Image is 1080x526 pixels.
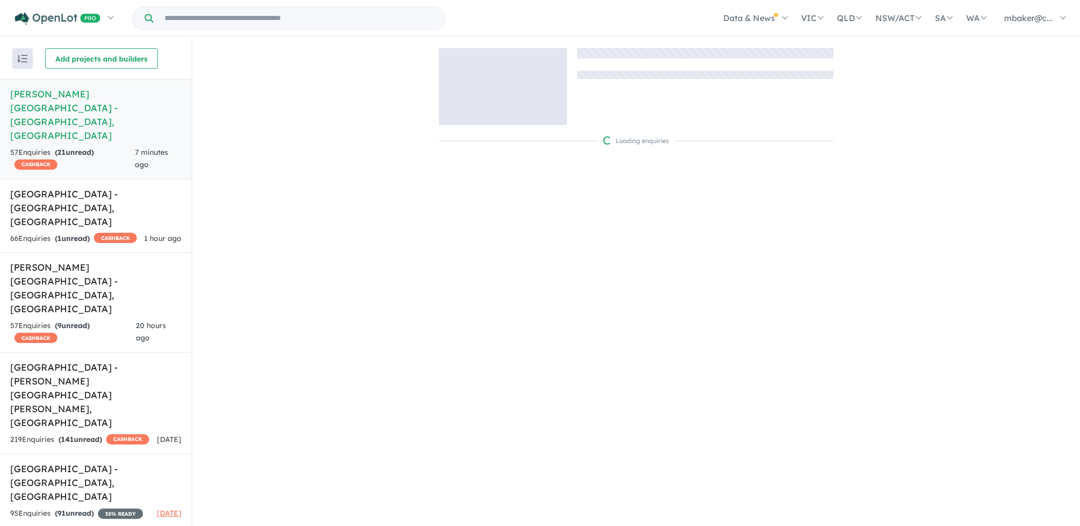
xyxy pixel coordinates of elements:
span: CASHBACK [14,159,57,170]
h5: [PERSON_NAME][GEOGRAPHIC_DATA] - [GEOGRAPHIC_DATA] , [GEOGRAPHIC_DATA] [10,87,181,143]
span: 91 [57,509,66,518]
h5: [GEOGRAPHIC_DATA] - [GEOGRAPHIC_DATA] , [GEOGRAPHIC_DATA] [10,187,181,229]
span: [DATE] [157,509,181,518]
strong: ( unread) [58,435,102,444]
strong: ( unread) [55,148,94,157]
h5: [GEOGRAPHIC_DATA] - [PERSON_NAME][GEOGRAPHIC_DATA][PERSON_NAME] , [GEOGRAPHIC_DATA] [10,360,181,430]
span: 35 % READY [98,509,143,519]
span: mbaker@c... [1004,13,1053,23]
span: 21 [57,148,66,157]
div: 95 Enquir ies [10,508,143,520]
div: Loading enquiries [603,136,669,146]
span: CASHBACK [14,333,57,343]
span: 7 minutes ago [135,148,168,169]
strong: ( unread) [55,509,94,518]
button: Add projects and builders [45,48,158,69]
img: Openlot PRO Logo White [15,12,100,25]
span: CASHBACK [106,434,149,444]
img: sort.svg [17,55,28,63]
div: 66 Enquir ies [10,233,137,245]
span: 141 [61,435,74,444]
span: 1 [57,234,62,243]
strong: ( unread) [55,321,90,330]
span: [DATE] [157,435,181,444]
span: CASHBACK [94,233,137,243]
strong: ( unread) [55,234,90,243]
span: 9 [57,321,62,330]
div: 219 Enquir ies [10,434,149,446]
input: Try estate name, suburb, builder or developer [155,7,443,29]
div: 57 Enquir ies [10,320,136,345]
div: 57 Enquir ies [10,147,135,171]
span: 20 hours ago [136,321,166,342]
h5: [GEOGRAPHIC_DATA] - [GEOGRAPHIC_DATA] , [GEOGRAPHIC_DATA] [10,462,181,503]
h5: [PERSON_NAME][GEOGRAPHIC_DATA] - [GEOGRAPHIC_DATA] , [GEOGRAPHIC_DATA] [10,260,181,316]
span: 1 hour ago [144,234,181,243]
